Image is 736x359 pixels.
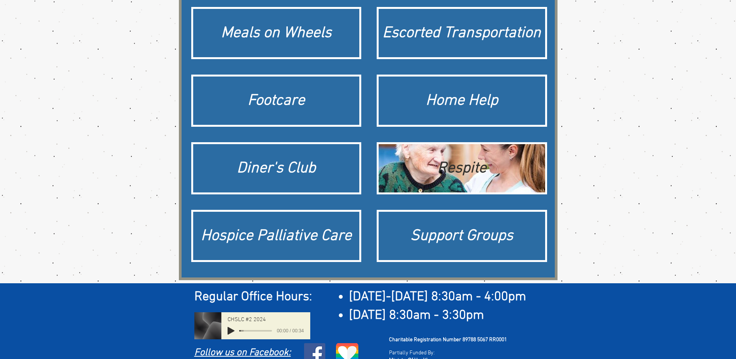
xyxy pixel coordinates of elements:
[382,90,541,112] div: Home Help
[197,90,356,112] div: Footcare
[349,308,484,323] span: [DATE] 8:30am - 3:30pm
[377,210,547,262] a: Support Groups
[194,347,291,359] a: Follow us on Facebook:
[194,288,548,306] h2: ​
[191,142,362,194] a: Diner's Club
[197,158,356,179] div: Diner's Club
[389,350,435,356] span: Partially Funded By:
[228,317,266,323] span: CHSLC #2 2024
[389,337,507,343] span: Charitable Registration Number 89788 5067 RR0001
[349,289,526,305] span: [DATE]-[DATE] 8:30am - 4:00pm
[197,225,356,247] div: Hospice Palliative Care
[272,327,304,335] span: 00:00 / 00:34
[228,327,235,335] button: Play
[377,7,547,59] a: Escorted Transportation
[191,75,362,127] a: Footcare
[377,75,547,127] a: Home Help
[382,225,541,247] div: Support Groups
[191,7,547,272] div: Matrix gallery
[191,7,362,59] a: Meals on Wheels
[382,158,541,179] div: Respite
[382,22,541,44] div: Escorted Transportation
[197,22,356,44] div: Meals on Wheels
[194,289,312,305] span: Regular Office Hours:
[377,142,547,194] a: RespiteRespite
